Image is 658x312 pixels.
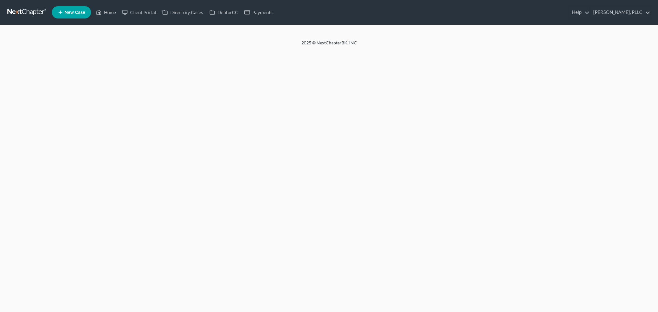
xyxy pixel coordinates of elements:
a: Payments [241,7,276,18]
div: 2025 © NextChapterBK, INC [153,40,505,51]
new-legal-case-button: New Case [52,6,91,18]
a: Directory Cases [159,7,206,18]
a: Client Portal [119,7,159,18]
a: Home [93,7,119,18]
a: [PERSON_NAME], PLLC [590,7,650,18]
a: Help [569,7,590,18]
a: DebtorCC [206,7,241,18]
